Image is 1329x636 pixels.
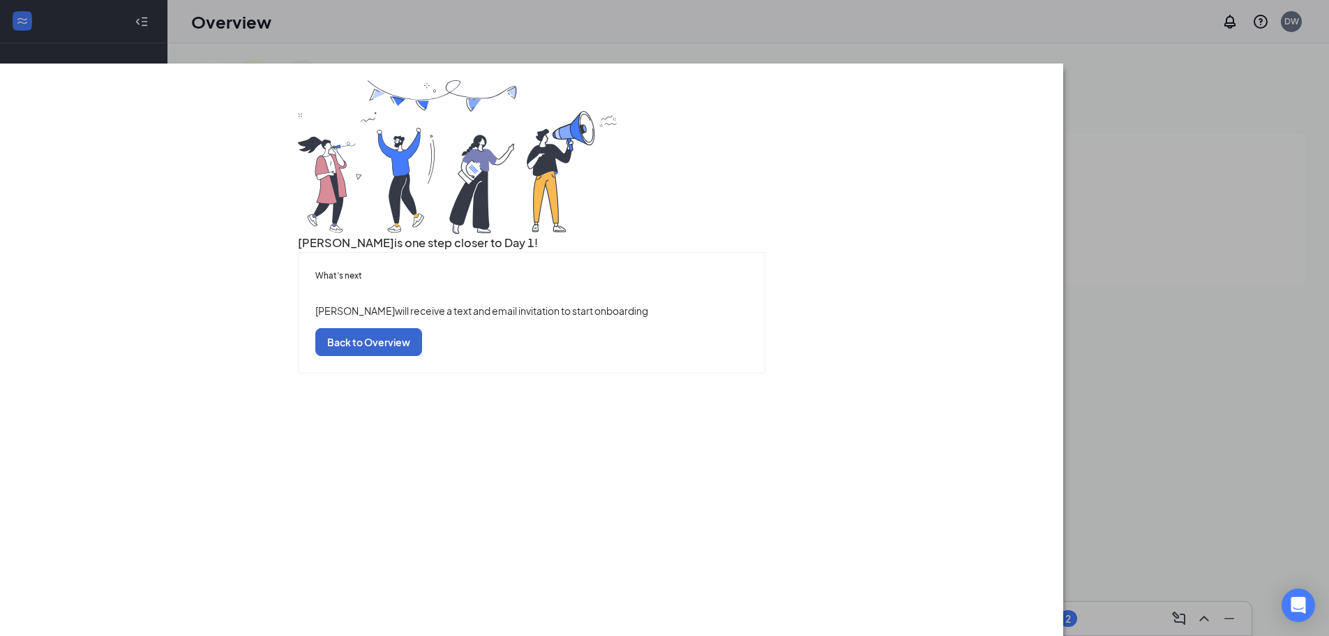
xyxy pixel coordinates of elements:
[315,303,747,318] p: [PERSON_NAME] will receive a text and email invitation to start onboarding
[315,328,422,356] button: Back to Overview
[298,80,619,234] img: you are all set
[1282,589,1315,622] div: Open Intercom Messenger
[298,234,765,252] h3: [PERSON_NAME] is one step closer to Day 1!
[315,269,747,282] h5: What’s next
